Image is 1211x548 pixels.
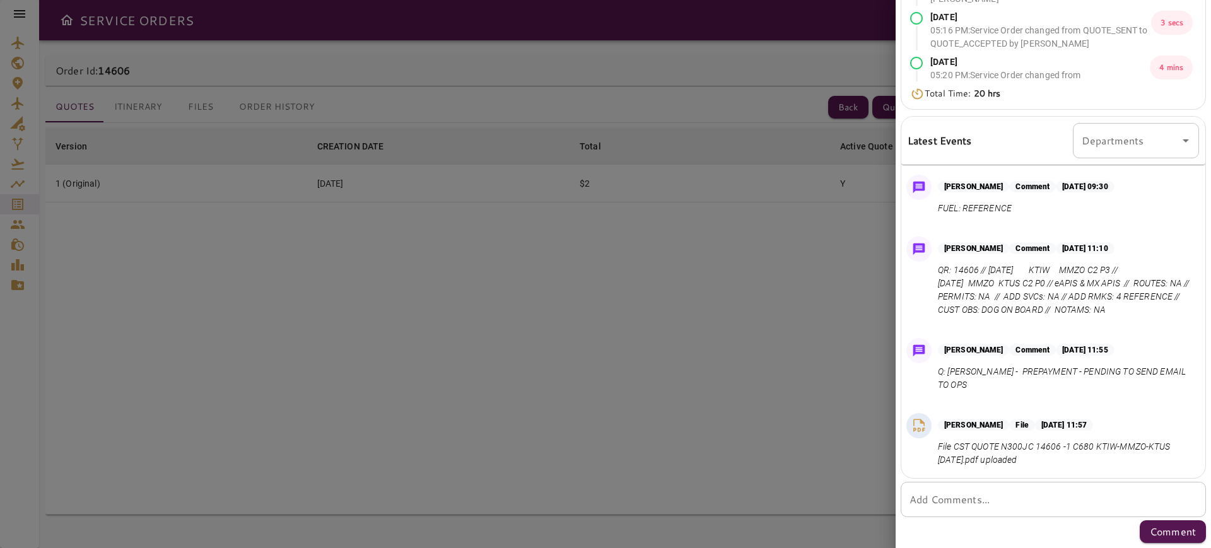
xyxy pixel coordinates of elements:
p: [PERSON_NAME] [938,181,1009,192]
p: [DATE] [930,11,1151,24]
p: [DATE] [930,55,1150,69]
p: File CST QUOTE N300JC 14606 -1 C680 KTIW-MMZO-KTUS [DATE].pdf uploaded [938,440,1194,467]
p: Total Time: [925,87,1000,100]
p: [DATE] 11:55 [1056,344,1114,356]
p: FUEL: REFERENCE [938,202,1114,215]
p: QR: 14606 // [DATE] KTIW MMZO C2 P3 // [DATE] MMZO KTUS C2 P0 // eAPIS & MX APIS // ROUTES: NA //... [938,264,1194,317]
img: Message Icon [910,240,928,258]
p: [PERSON_NAME] [938,243,1009,254]
p: [DATE] 09:30 [1056,181,1114,192]
p: [DATE] 11:57 [1035,419,1093,431]
p: [PERSON_NAME] [938,344,1009,356]
img: Message Icon [910,178,928,196]
p: Q: [PERSON_NAME] - PREPAYMENT - PENDING TO SEND EMAIL TO OPS [938,365,1194,392]
p: Comment [1150,524,1196,539]
button: Comment [1140,520,1206,543]
img: Timer Icon [910,88,925,100]
p: Comment [1009,243,1056,254]
p: 3 secs [1151,11,1193,35]
img: Message Icon [910,342,928,359]
p: Comment [1009,344,1056,356]
button: Open [1177,132,1195,149]
p: 4 mins [1150,55,1193,79]
p: [PERSON_NAME] [938,419,1009,431]
p: 05:16 PM : Service Order changed from QUOTE_SENT to QUOTE_ACCEPTED by [PERSON_NAME] [930,24,1151,50]
img: PDF File [910,416,928,435]
p: [DATE] 11:10 [1056,243,1114,254]
h6: Latest Events [908,132,972,149]
p: Comment [1009,181,1056,192]
p: 05:20 PM : Service Order changed from QUOTE_ACCEPTED to AWAITING_ASSIGNMENT by [PERSON_NAME] [930,69,1150,108]
b: 20 hrs [974,87,1001,100]
p: File [1009,419,1034,431]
